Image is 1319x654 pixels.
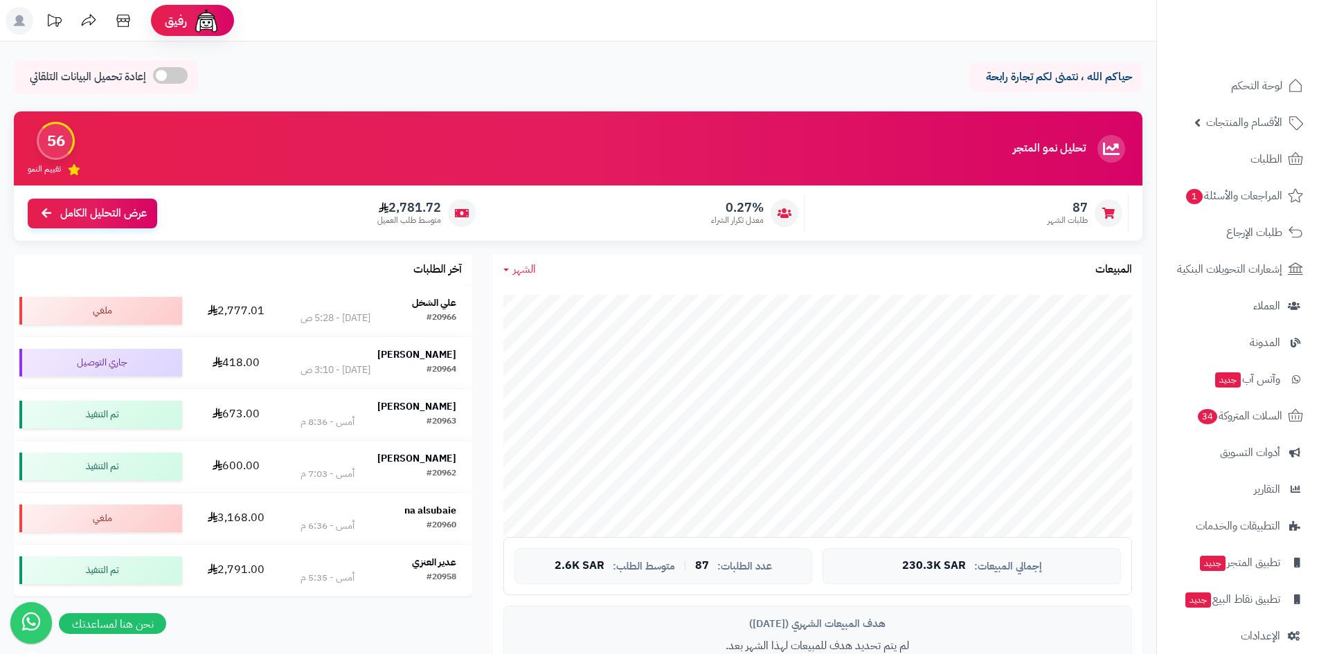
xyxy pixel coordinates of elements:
td: 2,777.01 [188,285,285,336]
span: المراجعات والأسئلة [1185,186,1282,206]
span: الطلبات [1250,149,1282,169]
h3: المبيعات [1095,264,1132,276]
strong: [PERSON_NAME] [377,451,456,466]
div: هدف المبيعات الشهري ([DATE]) [514,617,1121,631]
a: عرض التحليل الكامل [28,199,157,228]
span: المدونة [1250,333,1280,352]
a: السلات المتروكة34 [1165,399,1311,433]
div: [DATE] - 3:10 ص [300,363,370,377]
div: أمس - 7:03 م [300,467,355,481]
span: الإعدادات [1241,626,1280,646]
span: أدوات التسويق [1220,443,1280,462]
a: أدوات التسويق [1165,436,1311,469]
div: تم التنفيذ [19,401,182,428]
span: 230.3K SAR [902,560,966,572]
span: التطبيقات والخدمات [1196,516,1280,536]
span: وآتس آب [1214,370,1280,389]
span: معدل تكرار الشراء [711,215,764,226]
span: عرض التحليل الكامل [60,206,147,221]
h3: تحليل نمو المتجر [1013,143,1086,155]
span: لوحة التحكم [1231,76,1282,96]
span: 2.6K SAR [555,560,604,572]
div: أمس - 5:35 م [300,571,355,585]
a: العملاء [1165,289,1311,323]
span: تطبيق المتجر [1199,553,1280,572]
div: تم التنفيذ [19,556,182,584]
span: 87 [695,560,709,572]
span: 34 [1198,409,1217,424]
a: الشهر [503,262,536,278]
span: رفيق [165,12,187,29]
a: المدونة [1165,326,1311,359]
a: الإعدادات [1165,619,1311,653]
span: تقييم النمو [28,163,61,175]
div: #20960 [427,519,456,533]
img: ai-face.png [192,7,220,35]
div: #20964 [427,363,456,377]
h3: آخر الطلبات [413,264,462,276]
a: التطبيقات والخدمات [1165,509,1311,543]
span: عدد الطلبات: [717,561,772,572]
span: إجمالي المبيعات: [974,561,1042,572]
a: وآتس آبجديد [1165,363,1311,396]
div: تم التنفيذ [19,453,182,480]
a: التقارير [1165,473,1311,506]
div: #20963 [427,415,456,429]
td: 2,791.00 [188,545,285,596]
img: logo-2.png [1225,39,1306,68]
span: الأقسام والمنتجات [1206,113,1282,132]
div: #20962 [427,467,456,481]
td: 418.00 [188,337,285,388]
span: إعادة تحميل البيانات التلقائي [30,69,146,85]
strong: na alsubaie [404,503,456,518]
span: العملاء [1253,296,1280,316]
td: 3,168.00 [188,493,285,544]
span: 87 [1048,200,1088,215]
td: 673.00 [188,389,285,440]
span: متوسط الطلب: [613,561,675,572]
strong: [PERSON_NAME] [377,399,456,414]
span: إشعارات التحويلات البنكية [1177,260,1282,279]
div: أمس - 8:36 م [300,415,355,429]
a: تطبيق نقاط البيعجديد [1165,583,1311,616]
span: السلات المتروكة [1196,406,1282,426]
a: المراجعات والأسئلة1 [1165,179,1311,212]
a: إشعارات التحويلات البنكية [1165,253,1311,286]
a: تطبيق المتجرجديد [1165,546,1311,579]
span: 0.27% [711,200,764,215]
a: لوحة التحكم [1165,69,1311,102]
div: ملغي [19,505,182,532]
p: لم يتم تحديد هدف للمبيعات لهذا الشهر بعد. [514,638,1121,654]
div: #20966 [427,311,456,325]
div: #20958 [427,571,456,585]
div: [DATE] - 5:28 ص [300,311,370,325]
td: 600.00 [188,441,285,492]
span: جديد [1200,556,1226,571]
span: جديد [1215,372,1241,388]
a: الطلبات [1165,143,1311,176]
span: 2,781.72 [377,200,441,215]
a: تحديثات المنصة [37,7,71,38]
strong: علي الشخل [412,296,456,310]
span: التقارير [1254,480,1280,499]
span: 1 [1186,189,1203,204]
span: الشهر [513,261,536,278]
strong: عدير العنزي [412,555,456,570]
div: أمس - 6:36 م [300,519,355,533]
div: جاري التوصيل [19,349,182,376]
span: تطبيق نقاط البيع [1184,590,1280,609]
span: طلبات الشهر [1048,215,1088,226]
span: | [683,561,687,571]
span: طلبات الإرجاع [1226,223,1282,242]
div: ملغي [19,297,182,325]
p: حياكم الله ، نتمنى لكم تجارة رابحة [980,69,1132,85]
span: متوسط طلب العميل [377,215,441,226]
strong: [PERSON_NAME] [377,347,456,362]
span: جديد [1185,592,1211,608]
a: طلبات الإرجاع [1165,216,1311,249]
